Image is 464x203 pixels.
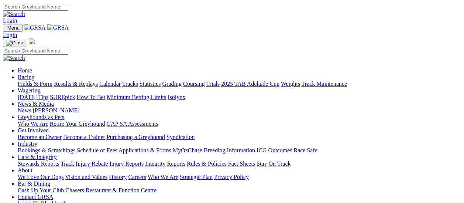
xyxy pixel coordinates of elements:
[128,174,146,180] a: Careers
[61,160,108,167] a: Track Injury Rebate
[65,174,107,180] a: Vision and Values
[18,101,54,107] a: News & Media
[18,154,57,160] a: Care & Integrity
[18,81,461,87] div: Racing
[221,81,279,87] a: 2025 TAB Adelaide Cup
[18,94,461,101] div: Wagering
[24,24,46,31] img: GRSA
[187,160,227,167] a: Rules & Policies
[173,147,202,153] a: MyOzChase
[54,81,98,87] a: Results & Replays
[65,187,157,193] a: Chasers Restaurant & Function Centre
[118,147,171,153] a: Applications & Forms
[3,55,25,61] img: Search
[214,174,249,180] a: Privacy Policy
[107,121,158,127] a: GAP SA Assessments
[18,114,64,120] a: Greyhounds as Pets
[18,141,37,147] a: Industry
[148,174,178,180] a: Who We Are
[50,121,105,127] a: Retire Your Greyhound
[107,134,165,140] a: Purchasing a Greyhound
[293,147,317,153] a: Race Safe
[18,180,50,187] a: Bar & Dining
[18,174,63,180] a: We Love Our Dogs
[18,134,461,141] div: Get Involved
[3,11,25,17] img: Search
[18,67,32,74] a: Home
[206,81,220,87] a: Trials
[204,147,255,153] a: Breeding Information
[18,160,461,167] div: Care & Integrity
[3,32,17,38] a: Login
[302,81,347,87] a: Track Maintenance
[18,187,64,193] a: Cash Up Your Club
[63,134,105,140] a: Become a Trainer
[18,167,32,173] a: About
[18,87,41,94] a: Wagering
[18,94,48,100] a: [DATE] Tips
[183,81,205,87] a: Coursing
[257,160,291,167] a: Stay On Track
[18,194,53,200] a: Contact GRSA
[77,94,106,100] a: How To Bet
[162,81,182,87] a: Grading
[180,174,213,180] a: Strategic Plan
[281,81,300,87] a: Weights
[107,94,166,100] a: Minimum Betting Limits
[18,121,48,127] a: Who We Are
[3,17,17,24] a: Login
[168,94,185,100] a: Isolynx
[32,107,79,114] a: [PERSON_NAME]
[29,38,35,44] img: logo-grsa-white.png
[122,81,138,87] a: Tracks
[7,25,20,31] span: Menu
[228,160,255,167] a: Fact Sheets
[18,74,34,80] a: Racing
[47,24,69,31] img: GRSA
[18,174,461,180] div: About
[99,81,121,87] a: Calendar
[18,134,62,140] a: Become an Owner
[18,147,461,154] div: Industry
[3,3,68,11] input: Search
[18,81,52,87] a: Fields & Form
[18,107,461,114] div: News & Media
[145,160,185,167] a: Integrity Reports
[18,147,75,153] a: Bookings & Scratchings
[3,39,27,47] button: Toggle navigation
[77,147,117,153] a: Schedule of Fees
[109,174,127,180] a: History
[257,147,292,153] a: ICG Outcomes
[3,24,23,32] button: Toggle navigation
[18,160,59,167] a: Stewards Reports
[3,47,68,55] input: Search
[50,94,75,100] a: SUREpick
[18,107,31,114] a: News
[166,134,195,140] a: Syndication
[18,127,49,133] a: Get Involved
[109,160,144,167] a: Injury Reports
[6,40,24,46] img: Close
[140,81,161,87] a: Statistics
[18,187,461,194] div: Bar & Dining
[18,121,461,127] div: Greyhounds as Pets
